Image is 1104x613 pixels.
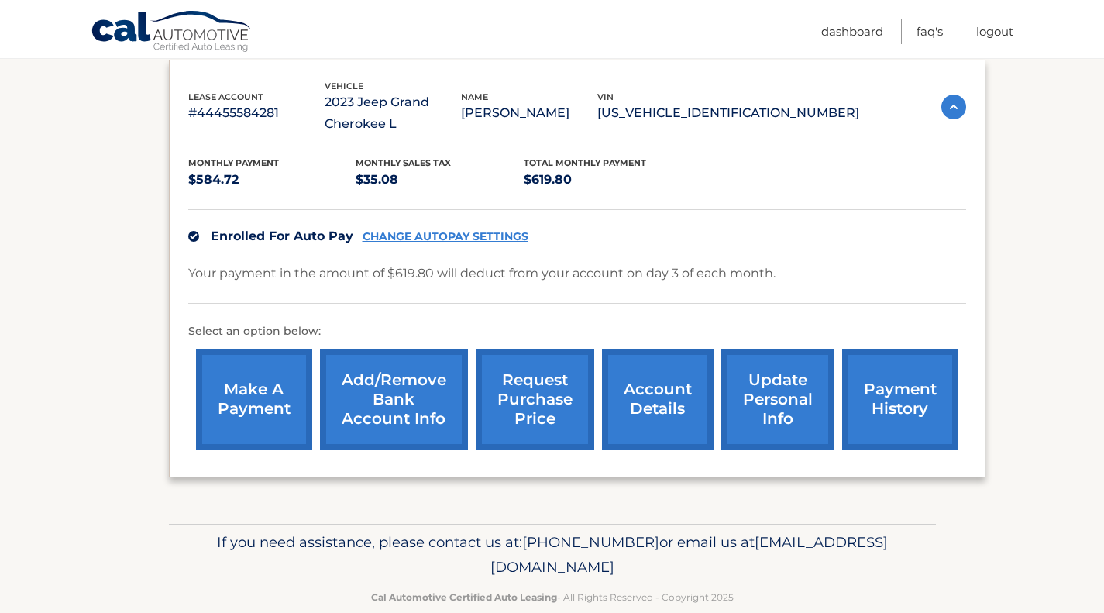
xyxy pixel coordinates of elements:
[371,591,557,603] strong: Cal Automotive Certified Auto Leasing
[91,10,253,55] a: Cal Automotive
[522,533,659,551] span: [PHONE_NUMBER]
[821,19,883,44] a: Dashboard
[461,102,597,124] p: [PERSON_NAME]
[524,169,692,191] p: $619.80
[917,19,943,44] a: FAQ's
[188,169,356,191] p: $584.72
[356,169,524,191] p: $35.08
[476,349,594,450] a: request purchase price
[721,349,834,450] a: update personal info
[325,81,363,91] span: vehicle
[320,349,468,450] a: Add/Remove bank account info
[211,229,353,243] span: Enrolled For Auto Pay
[188,91,263,102] span: lease account
[597,91,614,102] span: vin
[363,230,528,243] a: CHANGE AUTOPAY SETTINGS
[461,91,488,102] span: name
[188,102,325,124] p: #44455584281
[188,231,199,242] img: check.svg
[356,157,451,168] span: Monthly sales Tax
[196,349,312,450] a: make a payment
[188,263,776,284] p: Your payment in the amount of $619.80 will deduct from your account on day 3 of each month.
[597,102,859,124] p: [US_VEHICLE_IDENTIFICATION_NUMBER]
[179,530,926,580] p: If you need assistance, please contact us at: or email us at
[188,322,966,341] p: Select an option below:
[188,157,279,168] span: Monthly Payment
[602,349,714,450] a: account details
[325,91,461,135] p: 2023 Jeep Grand Cherokee L
[842,349,958,450] a: payment history
[179,589,926,605] p: - All Rights Reserved - Copyright 2025
[524,157,646,168] span: Total Monthly Payment
[976,19,1013,44] a: Logout
[941,95,966,119] img: accordion-active.svg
